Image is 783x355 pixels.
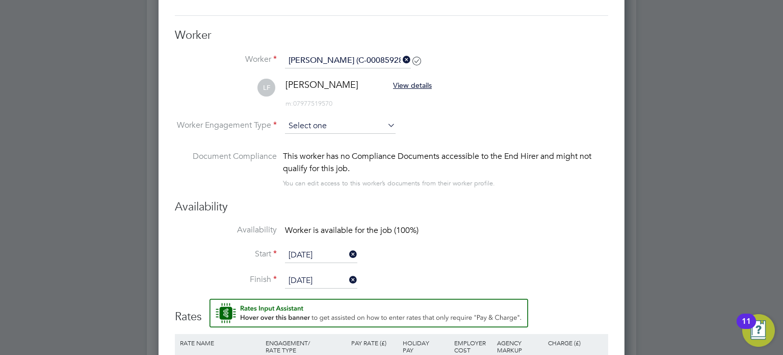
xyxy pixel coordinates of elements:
[285,248,357,263] input: Select one
[285,79,358,90] span: [PERSON_NAME]
[175,299,608,324] h3: Rates
[175,249,277,259] label: Start
[285,225,419,235] span: Worker is available for the job (100%)
[210,299,528,327] button: Rate Assistant
[175,28,608,43] h3: Worker
[285,119,396,134] input: Select one
[175,54,277,65] label: Worker
[742,314,775,347] button: Open Resource Center, 11 new notifications
[257,79,275,97] span: LF
[285,53,411,68] input: Search for...
[177,334,263,351] div: Rate Name
[285,273,357,289] input: Select one
[742,321,751,335] div: 11
[285,99,293,108] span: m:
[175,150,277,187] label: Document Compliance
[545,334,606,351] div: Charge (£)
[175,200,608,215] h3: Availability
[175,225,277,235] label: Availability
[349,334,400,351] div: Pay Rate (£)
[175,274,277,285] label: Finish
[283,150,608,175] div: This worker has no Compliance Documents accessible to the End Hirer and might not qualify for thi...
[283,177,495,190] div: You can edit access to this worker’s documents from their worker profile.
[393,81,432,90] span: View details
[175,120,277,131] label: Worker Engagement Type
[285,99,332,108] span: 07977519570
